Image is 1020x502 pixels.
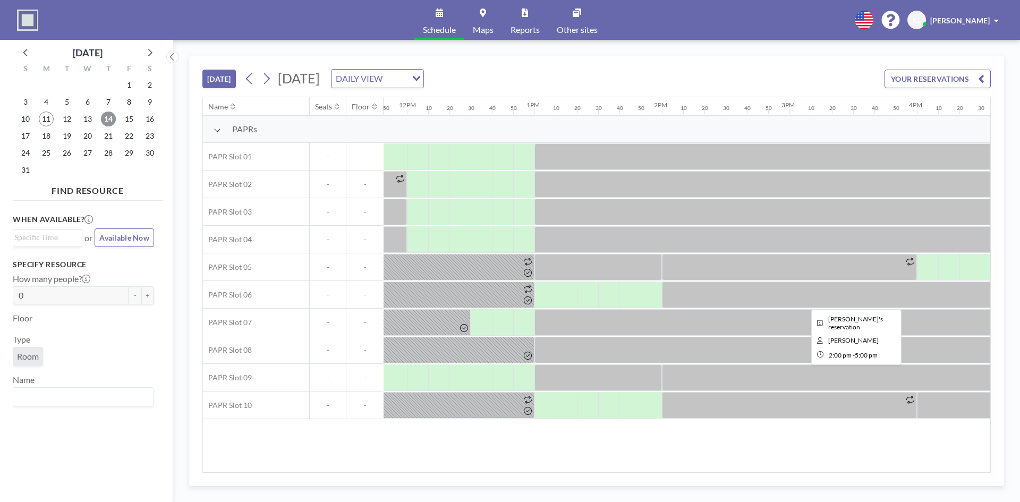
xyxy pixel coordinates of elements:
[893,105,899,112] div: 50
[468,105,474,112] div: 30
[766,105,772,112] div: 50
[142,129,157,143] span: Saturday, August 23, 2025
[203,401,252,410] span: PAPR Slot 10
[18,112,33,126] span: Sunday, August 10, 2025
[399,101,416,109] div: 12PM
[59,129,74,143] span: Tuesday, August 19, 2025
[122,129,137,143] span: Friday, August 22, 2025
[101,95,116,109] span: Thursday, August 7, 2025
[36,63,57,76] div: M
[574,105,581,112] div: 20
[331,70,423,88] div: Search for option
[346,262,384,272] span: -
[13,375,35,385] label: Name
[310,235,346,244] span: -
[80,146,95,160] span: Wednesday, August 27, 2025
[278,70,320,86] span: [DATE]
[909,101,922,109] div: 4PM
[57,63,78,76] div: T
[334,72,385,86] span: DAILY VIEW
[310,262,346,272] span: -
[978,105,984,112] div: 30
[39,112,54,126] span: Monday, August 11, 2025
[346,207,384,217] span: -
[18,95,33,109] span: Sunday, August 3, 2025
[423,25,456,34] span: Schedule
[17,351,39,362] span: Room
[386,72,406,86] input: Search for option
[352,102,370,112] div: Floor
[203,345,252,355] span: PAPR Slot 08
[99,233,149,242] span: Available Now
[73,45,103,60] div: [DATE]
[310,401,346,410] span: -
[310,152,346,161] span: -
[828,336,879,344] span: Minjae Lee
[346,401,384,410] span: -
[855,351,878,359] span: 5:00 PM
[122,78,137,92] span: Friday, August 1, 2025
[118,63,139,76] div: F
[101,112,116,126] span: Thursday, August 14, 2025
[203,290,252,300] span: PAPR Slot 06
[122,95,137,109] span: Friday, August 8, 2025
[39,95,54,109] span: Monday, August 4, 2025
[13,260,154,269] h3: Specify resource
[310,180,346,189] span: -
[18,146,33,160] span: Sunday, August 24, 2025
[80,95,95,109] span: Wednesday, August 6, 2025
[13,313,32,324] label: Floor
[98,63,118,76] div: T
[139,63,160,76] div: S
[18,163,33,177] span: Sunday, August 31, 2025
[383,105,389,112] div: 50
[808,105,814,112] div: 10
[346,180,384,189] span: -
[851,105,857,112] div: 30
[203,318,252,327] span: PAPR Slot 07
[13,181,163,196] h4: FIND RESOURCE
[872,105,878,112] div: 40
[557,25,598,34] span: Other sites
[39,129,54,143] span: Monday, August 18, 2025
[203,152,252,161] span: PAPR Slot 01
[426,105,432,112] div: 10
[829,351,852,359] span: 2:00 PM
[39,146,54,160] span: Monday, August 25, 2025
[13,229,82,245] div: Search for option
[142,78,157,92] span: Saturday, August 2, 2025
[853,351,855,359] span: -
[310,207,346,217] span: -
[129,286,141,304] button: -
[526,101,540,109] div: 1PM
[101,129,116,143] span: Thursday, August 21, 2025
[828,315,883,331] span: Minjae's reservation
[203,180,252,189] span: PAPR Slot 02
[617,105,623,112] div: 40
[553,105,559,112] div: 10
[596,105,602,112] div: 30
[681,105,687,112] div: 10
[310,373,346,382] span: -
[511,25,540,34] span: Reports
[346,345,384,355] span: -
[346,373,384,382] span: -
[511,105,517,112] div: 50
[59,112,74,126] span: Tuesday, August 12, 2025
[489,105,496,112] div: 40
[203,207,252,217] span: PAPR Slot 03
[912,15,921,25] span: KL
[203,262,252,272] span: PAPR Slot 05
[13,334,30,345] label: Type
[829,105,836,112] div: 20
[203,235,252,244] span: PAPR Slot 04
[122,146,137,160] span: Friday, August 29, 2025
[14,232,76,243] input: Search for option
[80,129,95,143] span: Wednesday, August 20, 2025
[202,70,236,88] button: [DATE]
[95,228,154,247] button: Available Now
[13,388,154,406] div: Search for option
[638,105,644,112] div: 50
[930,16,990,25] span: [PERSON_NAME]
[18,129,33,143] span: Sunday, August 17, 2025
